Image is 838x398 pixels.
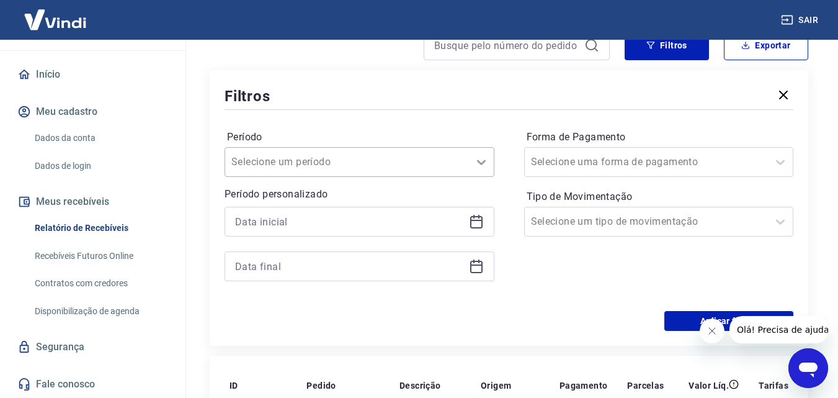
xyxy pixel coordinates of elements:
[724,30,808,60] button: Exportar
[225,86,270,106] h5: Filtros
[788,348,828,388] iframe: Botão para abrir a janela de mensagens
[30,125,171,151] a: Dados da conta
[225,187,494,202] p: Período personalizado
[235,212,464,231] input: Data inicial
[30,215,171,241] a: Relatório de Recebíveis
[689,379,729,392] p: Valor Líq.
[7,9,104,19] span: Olá! Precisa de ajuda?
[30,299,171,324] a: Disponibilização de agenda
[235,257,464,276] input: Data final
[230,379,238,392] p: ID
[30,153,171,179] a: Dados de login
[527,189,791,204] label: Tipo de Movimentação
[15,371,171,398] a: Fale conosco
[30,271,171,296] a: Contratos com credores
[227,130,492,145] label: Período
[664,311,793,331] button: Aplicar filtros
[306,379,336,392] p: Pedido
[434,36,579,55] input: Busque pelo número do pedido
[481,379,511,392] p: Origem
[729,316,828,343] iframe: Mensagem da empresa
[15,1,96,38] img: Vindi
[30,243,171,269] a: Recebíveis Futuros Online
[627,379,664,392] p: Parcelas
[15,98,171,125] button: Meu cadastro
[15,333,171,361] a: Segurança
[15,188,171,215] button: Meus recebíveis
[700,319,724,343] iframe: Fechar mensagem
[778,9,823,32] button: Sair
[399,379,441,392] p: Descrição
[625,30,709,60] button: Filtros
[759,379,788,392] p: Tarifas
[559,379,608,392] p: Pagamento
[15,61,171,88] a: Início
[527,130,791,145] label: Forma de Pagamento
